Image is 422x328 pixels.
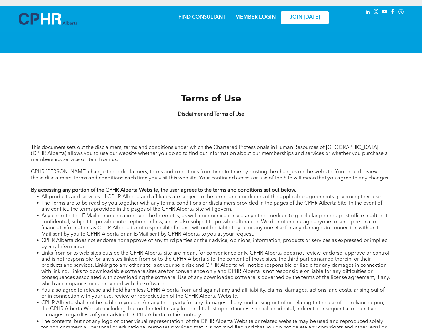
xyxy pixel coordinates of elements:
a: FIND CONSULTANT [178,15,226,20]
span: Terms of Use [181,94,241,104]
span: By accessing any portion of the CPHR Alberta Website, the user agrees to the terms and conditions... [31,188,296,193]
img: A blue and white logo for cp alberta [19,13,77,25]
a: youtube [381,8,388,17]
span: Disclaimer and Terms of Use [178,112,244,117]
span: This document sets out the disclaimers, terms and conditions under which the Chartered Profession... [31,145,388,162]
a: instagram [372,8,379,17]
span: Links from or to web sites outside the CPHR Alberta Site are meant for convenience only. CPHR Alb... [41,251,391,286]
a: facebook [389,8,396,17]
a: MEMBER LOGIN [235,15,276,20]
span: CPHR Alberta does not endorse nor approve of any third parties or their advice, opinions, informa... [41,238,388,249]
span: CPHR [PERSON_NAME] change these disclaimers, terms and conditions from time to time by posting th... [31,169,389,181]
span: You also agree to release and hold harmless CPHR Alberta from and against any and all liability, ... [41,288,385,299]
span: JOIN [DATE] [290,14,320,21]
a: Social network [397,8,405,17]
a: JOIN [DATE] [281,11,329,24]
span: All products and services of CPHR Alberta and affiliates are subject to the terms and conditions ... [41,194,382,199]
a: linkedin [364,8,371,17]
span: The Terms are to be read by you together with any terms, conditions or disclaimers provided in th... [41,201,382,212]
span: Any unprotected E-Mail communication over the Internet is, as with communication via any other me... [41,213,387,237]
span: CPHR Alberta shall not be liable to you and/or any third party for any damages of any kind arisin... [41,300,384,318]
